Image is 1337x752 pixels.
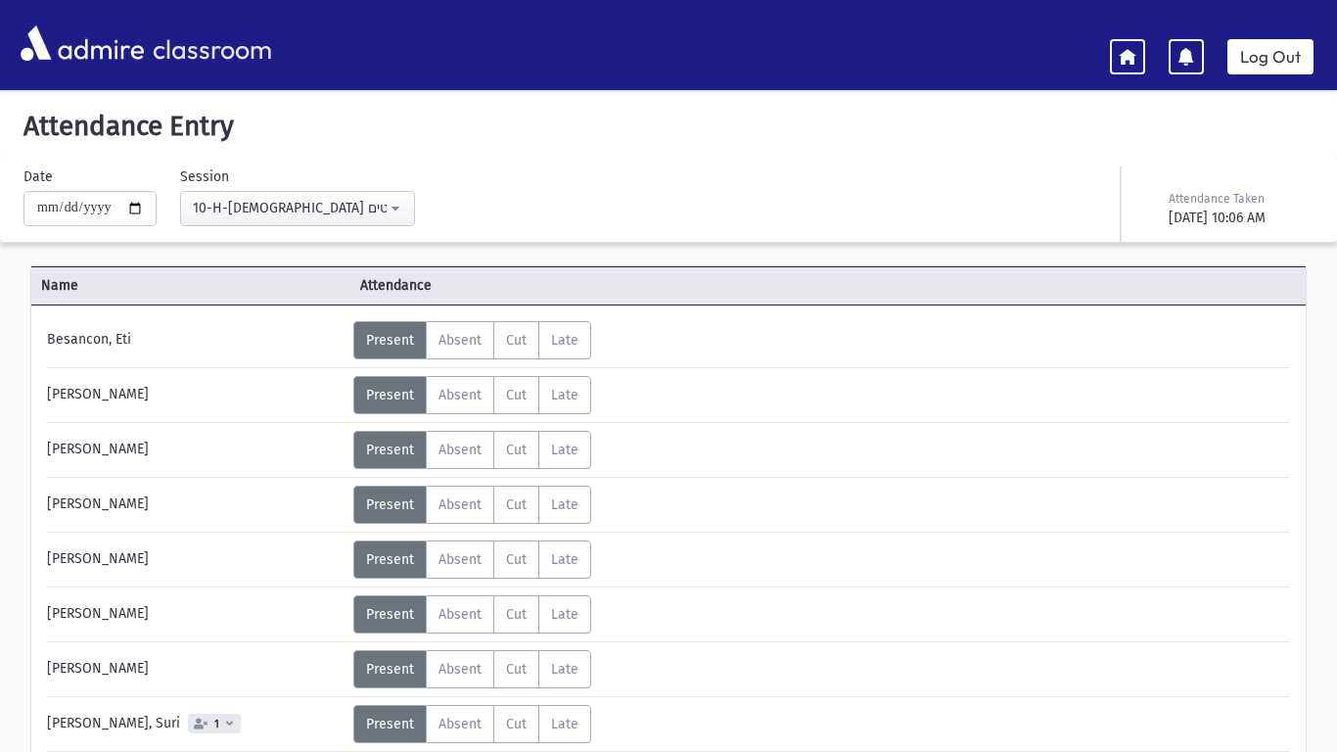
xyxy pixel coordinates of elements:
[506,606,527,623] span: Cut
[551,387,578,403] span: Late
[551,496,578,513] span: Late
[37,595,353,634] div: [PERSON_NAME]
[37,431,353,469] div: [PERSON_NAME]
[210,718,223,730] span: 1
[353,431,591,469] div: AttTypes
[37,376,353,414] div: [PERSON_NAME]
[37,650,353,688] div: [PERSON_NAME]
[1169,190,1310,208] div: Attendance Taken
[438,442,482,458] span: Absent
[353,321,591,359] div: AttTypes
[506,716,527,732] span: Cut
[37,486,353,524] div: [PERSON_NAME]
[16,21,149,66] img: AdmirePro
[149,18,272,70] span: classroom
[438,606,482,623] span: Absent
[366,606,414,623] span: Present
[353,705,591,743] div: AttTypes
[438,332,482,349] span: Absent
[180,191,415,226] button: 10-H-נביאים ראשונים: שופטים(10:00AM-10:45AM)
[506,551,527,568] span: Cut
[193,198,387,218] div: 10-H-[DEMOGRAPHIC_DATA] ראשונים: שופטים(10:00AM-10:45AM)
[353,486,591,524] div: AttTypes
[438,551,482,568] span: Absent
[353,595,591,634] div: AttTypes
[180,166,229,187] label: Session
[31,275,350,296] span: Name
[1227,39,1314,74] a: Log Out
[353,650,591,688] div: AttTypes
[37,705,353,743] div: [PERSON_NAME], Suri
[551,661,578,678] span: Late
[366,716,414,732] span: Present
[37,321,353,359] div: Besancon, Eti
[366,661,414,678] span: Present
[366,442,414,458] span: Present
[438,661,482,678] span: Absent
[506,496,527,513] span: Cut
[551,606,578,623] span: Late
[551,551,578,568] span: Late
[366,332,414,349] span: Present
[350,275,669,296] span: Attendance
[16,110,1321,143] h5: Attendance Entry
[366,387,414,403] span: Present
[366,551,414,568] span: Present
[1169,208,1310,228] div: [DATE] 10:06 AM
[438,716,482,732] span: Absent
[23,166,53,187] label: Date
[506,387,527,403] span: Cut
[438,496,482,513] span: Absent
[353,376,591,414] div: AttTypes
[353,540,591,579] div: AttTypes
[551,442,578,458] span: Late
[506,442,527,458] span: Cut
[551,332,578,349] span: Late
[37,540,353,579] div: [PERSON_NAME]
[506,661,527,678] span: Cut
[438,387,482,403] span: Absent
[506,332,527,349] span: Cut
[366,496,414,513] span: Present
